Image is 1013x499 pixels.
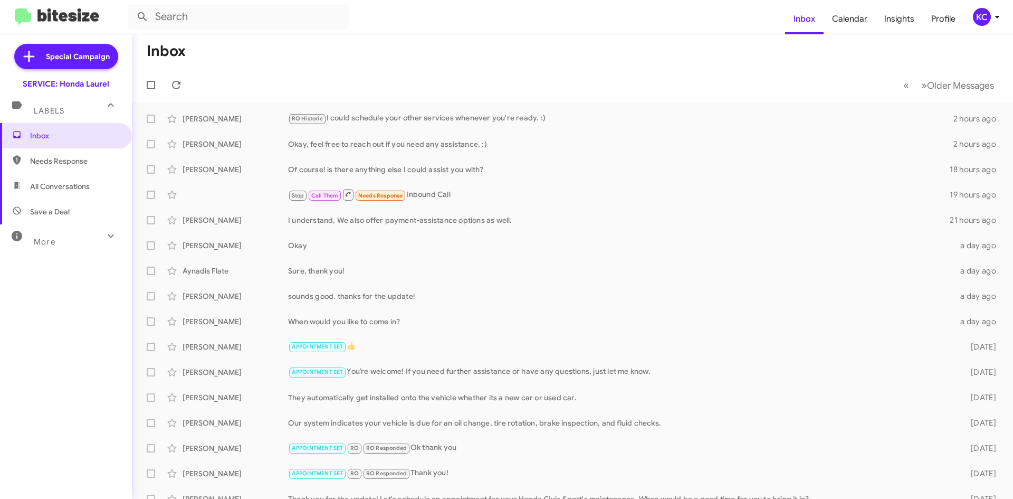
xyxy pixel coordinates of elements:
span: RO Responded [366,470,407,477]
a: Special Campaign [14,44,118,69]
span: Call Them [311,192,339,199]
button: Next [915,74,1000,96]
nav: Page navigation example [897,74,1000,96]
div: Okay [288,240,954,251]
div: [PERSON_NAME] [183,164,288,175]
div: a day ago [954,240,1005,251]
span: Needs Response [358,192,403,199]
div: [DATE] [954,367,1005,378]
div: Thank you! [288,467,954,479]
div: [PERSON_NAME] [183,367,288,378]
span: APPOINTMENT SET [292,343,343,350]
span: APPOINTMENT SET [292,369,343,375]
span: Special Campaign [46,51,110,62]
div: 👍 [288,341,954,353]
div: They automatically get installed onto the vehicle whether its a new car or used car. [288,392,954,403]
a: Profile [923,4,964,34]
span: Stop [292,192,304,199]
div: Sure, thank you! [288,266,954,276]
span: Save a Deal [30,206,70,217]
a: Calendar [824,4,876,34]
span: Needs Response [30,156,120,166]
div: 2 hours ago [953,139,1005,149]
div: Our system indicates your vehicle is due for an oil change, tire rotation, brake inspection, and ... [288,418,954,428]
span: RO Historic [292,115,323,122]
div: [PERSON_NAME] [183,114,288,124]
div: SERVICE: Honda Laurel [23,79,109,89]
span: APPOINTMENT SET [292,445,343,451]
span: RO [350,470,359,477]
div: 19 hours ago [950,190,1005,200]
div: a day ago [954,291,1005,302]
div: [PERSON_NAME] [183,392,288,403]
div: sounds good. thanks for the update! [288,291,954,302]
div: [PERSON_NAME] [183,240,288,251]
span: All Conversations [30,181,90,192]
div: I understand, We also offer payment-assistance options as well. [288,215,950,225]
div: KC [973,8,991,26]
div: [PERSON_NAME] [183,443,288,454]
div: 18 hours ago [950,164,1005,175]
div: a day ago [954,266,1005,276]
div: a day ago [954,316,1005,327]
span: « [903,79,909,92]
div: Okay, feel free to reach out if you need any assistance. :) [288,139,953,149]
div: I could schedule your other services whenever you're ready. :) [288,112,953,125]
span: RO [350,445,359,451]
div: [DATE] [954,418,1005,428]
div: [PERSON_NAME] [183,316,288,327]
div: [DATE] [954,468,1005,479]
div: 2 hours ago [953,114,1005,124]
span: » [921,79,927,92]
a: Insights [876,4,923,34]
span: Older Messages [927,80,994,91]
div: Of course! is there anything else I could assist you with? [288,164,950,175]
div: You’re welcome! If you need further assistance or have any questions, just let me know. [288,366,954,378]
div: [DATE] [954,443,1005,454]
a: Inbox [785,4,824,34]
span: More [34,237,55,247]
input: Search [128,4,349,30]
span: Inbox [30,130,120,141]
span: RO Responded [366,445,407,451]
div: Inbound Call [288,188,950,201]
button: Previous [897,74,915,96]
div: [PERSON_NAME] [183,139,288,149]
div: 21 hours ago [950,215,1005,225]
div: When would you like to come in? [288,316,954,327]
button: KC [964,8,1001,26]
div: Aynadis Flate [183,266,288,276]
div: [PERSON_NAME] [183,215,288,225]
div: [PERSON_NAME] [183,291,288,302]
div: [PERSON_NAME] [183,418,288,428]
h1: Inbox [147,43,186,60]
div: [DATE] [954,392,1005,403]
div: [PERSON_NAME] [183,468,288,479]
span: Labels [34,106,64,116]
div: [DATE] [954,342,1005,352]
div: Ok thank you [288,442,954,454]
div: [PERSON_NAME] [183,342,288,352]
span: APPOINTMENT SET [292,470,343,477]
